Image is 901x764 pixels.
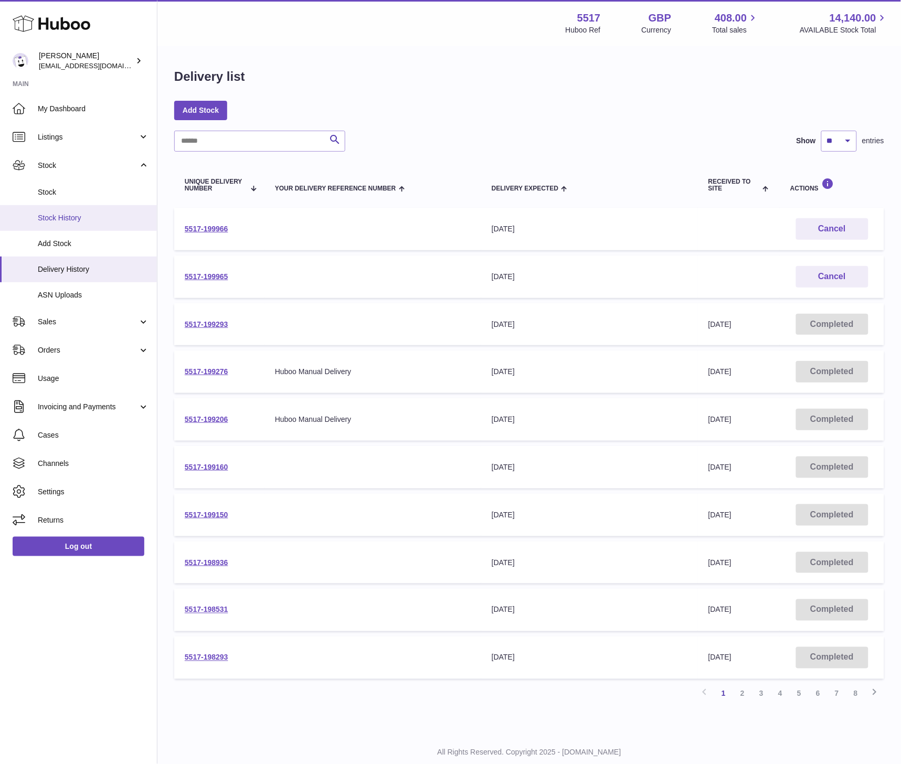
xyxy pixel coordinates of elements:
[708,511,732,519] span: [DATE]
[800,11,888,35] a: 14,140.00 AVAILABLE Stock Total
[771,684,790,703] a: 4
[708,606,732,614] span: [DATE]
[38,239,149,249] span: Add Stock
[708,463,732,471] span: [DATE]
[38,430,149,440] span: Cases
[492,605,687,615] div: [DATE]
[714,684,733,703] a: 1
[796,218,868,240] button: Cancel
[38,213,149,223] span: Stock History
[39,61,154,70] span: [EMAIL_ADDRESS][DOMAIN_NAME]
[796,266,868,288] button: Cancel
[492,462,687,472] div: [DATE]
[38,487,149,497] span: Settings
[185,225,228,233] a: 5517-199966
[38,402,138,412] span: Invoicing and Payments
[13,53,28,69] img: alessiavanzwolle@hotmail.com
[39,51,133,71] div: [PERSON_NAME]
[846,684,865,703] a: 8
[185,511,228,519] a: 5517-199150
[38,374,149,384] span: Usage
[38,161,138,171] span: Stock
[809,684,828,703] a: 6
[797,136,816,146] label: Show
[708,558,732,567] span: [DATE]
[492,558,687,568] div: [DATE]
[275,367,471,377] div: Huboo Manual Delivery
[790,178,874,192] div: Actions
[174,68,245,85] h1: Delivery list
[492,224,687,234] div: [DATE]
[830,11,876,25] span: 14,140.00
[708,320,732,328] span: [DATE]
[712,11,759,35] a: 408.00 Total sales
[185,606,228,614] a: 5517-198531
[492,510,687,520] div: [DATE]
[577,11,601,25] strong: 5517
[185,558,228,567] a: 5517-198936
[38,290,149,300] span: ASN Uploads
[708,367,732,376] span: [DATE]
[708,653,732,662] span: [DATE]
[649,11,671,25] strong: GBP
[185,653,228,662] a: 5517-198293
[862,136,884,146] span: entries
[752,684,771,703] a: 3
[38,104,149,114] span: My Dashboard
[38,317,138,327] span: Sales
[275,185,396,192] span: Your Delivery Reference Number
[828,684,846,703] a: 7
[13,537,144,556] a: Log out
[275,415,471,425] div: Huboo Manual Delivery
[492,185,558,192] span: Delivery Expected
[642,25,672,35] div: Currency
[38,459,149,469] span: Channels
[492,367,687,377] div: [DATE]
[38,187,149,197] span: Stock
[708,178,760,192] span: Received to Site
[708,415,732,423] span: [DATE]
[800,25,888,35] span: AVAILABLE Stock Total
[566,25,601,35] div: Huboo Ref
[790,684,809,703] a: 5
[185,415,228,423] a: 5517-199206
[185,320,228,328] a: 5517-199293
[492,272,687,282] div: [DATE]
[38,515,149,525] span: Returns
[38,264,149,274] span: Delivery History
[492,415,687,425] div: [DATE]
[712,25,759,35] span: Total sales
[715,11,747,25] span: 408.00
[733,684,752,703] a: 2
[492,653,687,663] div: [DATE]
[38,132,138,142] span: Listings
[174,101,227,120] a: Add Stock
[185,367,228,376] a: 5517-199276
[492,320,687,330] div: [DATE]
[38,345,138,355] span: Orders
[166,748,893,758] p: All Rights Reserved. Copyright 2025 - [DOMAIN_NAME]
[185,463,228,471] a: 5517-199160
[185,272,228,281] a: 5517-199965
[185,178,245,192] span: Unique Delivery Number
